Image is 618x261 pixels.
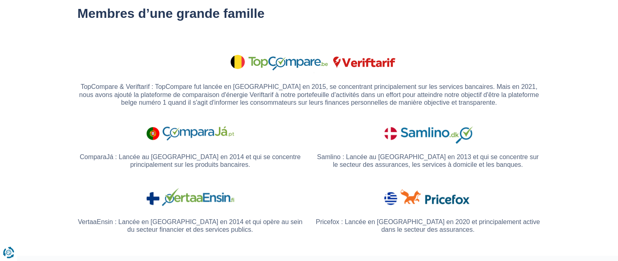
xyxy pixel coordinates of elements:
[78,83,541,106] p: TopCompare & Veriftarif : TopCompare fut lancée en [GEOGRAPHIC_DATA] en 2015, se concentrant prin...
[78,153,303,171] p: ComparaJá : Lancée au [GEOGRAPHIC_DATA] en 2014 et qui se concentre principalement sur les produi...
[78,218,303,236] p: VertaaEnsin : Lancée en [GEOGRAPHIC_DATA] en 2014 et qui opère au sein du secteur financier et de...
[377,118,479,148] img: Samlino.dk
[78,6,541,21] h2: Membres d’une grande famille
[139,183,241,213] img: VertaaEnsin.fi
[315,153,541,171] p: Samlino : Lancée au [GEOGRAPHIC_DATA] en 2013 et qui se concentre sur le secteur des assurances, ...
[315,218,541,236] p: Pricefox : Lancée en [GEOGRAPHIC_DATA] en 2020 et principalement active dans le secteur des assur...
[139,118,241,148] img: ComparaJa.pt
[377,183,479,213] img: Pricefox
[223,45,395,78] img: TopCompare.be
